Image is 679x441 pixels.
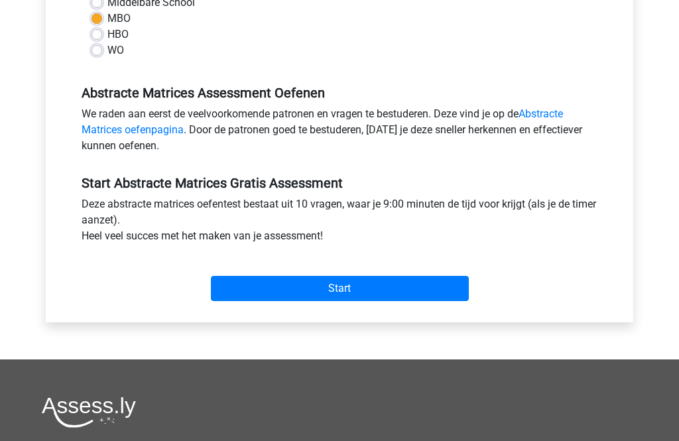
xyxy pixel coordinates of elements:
div: We raden aan eerst de veelvoorkomende patronen en vragen te bestuderen. Deze vind je op de . Door... [72,106,607,159]
img: Assessly logo [42,397,136,428]
h5: Start Abstracte Matrices Gratis Assessment [82,175,597,191]
label: WO [107,42,124,58]
div: Deze abstracte matrices oefentest bestaat uit 10 vragen, waar je 9:00 minuten de tijd voor krijgt... [72,196,607,249]
input: Start [211,276,469,301]
label: MBO [107,11,131,27]
h5: Abstracte Matrices Assessment Oefenen [82,85,597,101]
label: HBO [107,27,129,42]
